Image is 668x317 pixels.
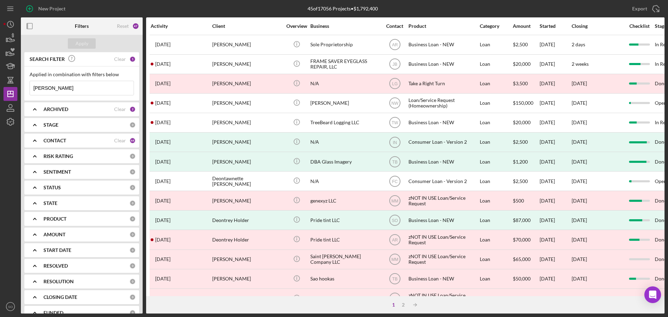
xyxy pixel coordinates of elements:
[540,94,571,112] div: [DATE]
[540,211,571,229] div: [DATE]
[212,113,282,132] div: [PERSON_NAME]
[155,100,170,106] time: 2024-11-28 22:45
[540,191,571,210] div: [DATE]
[43,122,58,128] b: STAGE
[43,263,68,269] b: RESOLVED
[310,172,380,190] div: N/A
[408,74,478,93] div: Take a Right Turn
[480,211,512,229] div: Loan
[155,198,170,204] time: 2024-03-13 17:17
[43,232,65,237] b: AMOUNT
[392,296,397,301] text: TB
[513,94,539,112] div: $150,000
[513,152,539,171] div: $1,200
[129,216,136,222] div: 0
[129,263,136,269] div: 0
[310,230,380,249] div: Pride tint LLC
[129,310,136,316] div: 0
[212,172,282,190] div: Deontawnette [PERSON_NAME]
[393,140,397,145] text: IN
[408,211,478,229] div: Business Loan - NEW
[625,23,654,29] div: Checklist
[480,74,512,93] div: Loan
[155,159,170,165] time: 2024-06-21 17:31
[540,55,571,73] div: [DATE]
[480,23,512,29] div: Category
[540,230,571,249] div: [DATE]
[155,81,170,86] time: 2024-12-17 21:05
[310,74,380,93] div: N/A
[391,101,399,106] text: NW
[75,38,88,49] div: Apply
[212,289,282,308] div: [PERSON_NAME]
[513,270,539,288] div: $50,000
[129,184,136,191] div: 0
[129,169,136,175] div: 0
[38,2,65,16] div: New Project
[572,80,587,86] time: [DATE]
[117,23,129,29] div: Reset
[212,211,282,229] div: Deontrey Holder
[43,279,74,284] b: RESOLUTION
[540,250,571,269] div: [DATE]
[212,152,282,171] div: [PERSON_NAME]
[310,55,380,73] div: FRAME SAVER EYEGLASS REPAIR, LLC
[540,23,571,29] div: Started
[155,295,170,301] time: 2023-11-07 21:47
[572,217,587,223] div: [DATE]
[43,185,61,190] b: STATUS
[398,302,408,308] div: 2
[155,61,170,67] time: 2025-07-15 18:49
[408,55,478,73] div: Business Loan - NEW
[572,139,587,145] div: [DATE]
[391,120,398,125] text: TW
[114,106,126,112] div: Clear
[155,139,170,145] time: 2024-08-30 20:39
[572,237,587,243] time: [DATE]
[212,250,282,269] div: [PERSON_NAME]
[212,74,282,93] div: [PERSON_NAME]
[43,138,66,143] b: CONTACT
[480,230,512,249] div: Loan
[513,35,539,54] div: $2,500
[151,23,212,29] div: Activity
[480,133,512,151] div: Loan
[480,289,512,308] div: Loan
[114,56,126,62] div: Clear
[572,295,587,301] time: [DATE]
[513,55,539,73] div: $20,000
[310,250,380,269] div: Saint [PERSON_NAME] Company LLC
[513,230,539,249] div: $70,000
[155,237,170,243] time: 2024-01-22 16:02
[389,302,398,308] div: 1
[572,159,587,165] div: [DATE]
[572,256,587,262] time: [DATE]
[284,23,310,29] div: Overview
[308,6,378,11] div: 45 of 17056 Projects • $1,792,400
[43,153,73,159] b: RISK RATING
[155,256,170,262] time: 2024-01-08 21:45
[43,106,68,112] b: ARCHIVED
[572,61,589,67] time: 2 weeks
[129,153,136,159] div: 0
[513,250,539,269] div: $65,000
[625,2,665,16] button: Export
[540,113,571,132] div: [DATE]
[408,230,478,249] div: zNOT IN USE Loan/Service Request
[513,211,539,229] div: $87,000
[30,56,65,62] b: SEARCH FILTER
[43,216,66,222] b: PRODUCT
[644,286,661,303] div: Open Intercom Messenger
[129,56,136,62] div: 1
[480,152,512,171] div: Loan
[391,257,398,262] text: MM
[480,250,512,269] div: Loan
[129,231,136,238] div: 0
[129,278,136,285] div: 0
[310,270,380,288] div: Sao hookas
[513,191,539,210] div: $500
[310,191,380,210] div: genexyz LLC
[408,113,478,132] div: Business Loan - NEW
[392,62,397,67] text: JB
[43,247,71,253] b: START DATE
